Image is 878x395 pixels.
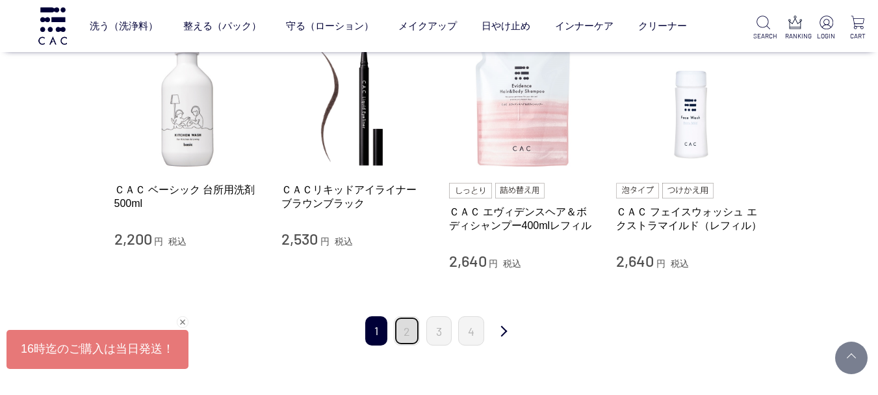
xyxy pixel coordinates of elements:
span: 税込 [671,258,689,269]
img: ＣＡＣ ベーシック 台所用洗剤 500ml [114,24,263,172]
img: ＣＡＣ エヴィデンスヘア＆ボディシャンプー400mlレフィル [449,24,597,172]
img: logo [36,7,69,44]
a: 整える（パック） [183,8,261,43]
p: RANKING [785,31,805,41]
a: 守る（ローション） [286,8,374,43]
a: ＣＡＣ ベーシック 台所用洗剤 500ml [114,183,263,211]
a: RANKING [785,16,805,41]
img: つけかえ用 [662,183,713,198]
span: 税込 [503,258,521,269]
span: 2,200 [114,229,152,248]
span: 税込 [335,236,353,247]
a: 2 [394,316,420,346]
a: 次 [491,316,517,347]
img: 詰め替え用 [495,183,545,198]
a: ＣＡＣリキッドアイライナー ブラウンブラック [281,183,430,211]
span: 税込 [168,236,187,247]
span: 円 [320,236,329,247]
a: 日やけ止め [482,8,530,43]
span: 円 [154,236,163,247]
img: しっとり [449,183,492,198]
a: メイクアップ [398,8,457,43]
a: CART [847,16,868,41]
span: 2,640 [449,251,487,270]
span: 2,640 [616,251,654,270]
span: 1 [365,316,387,346]
a: インナーケア [555,8,613,43]
img: ＣＡＣ フェイスウォッシュ エクストラマイルド（レフィル） [616,24,764,172]
a: 3 [426,316,452,346]
a: 4 [458,316,484,346]
p: LOGIN [816,31,836,41]
img: ＣＡＣリキッドアイライナー ブラウンブラック [281,24,430,172]
a: ＣＡＣ フェイスウォッシュ エクストラマイルド（レフィル） [616,205,764,233]
a: LOGIN [816,16,836,41]
a: SEARCH [753,16,773,41]
span: 2,530 [281,229,318,248]
a: クリーナー [638,8,687,43]
img: 泡タイプ [616,183,659,198]
p: CART [847,31,868,41]
a: 洗う（洗浄料） [90,8,158,43]
span: 円 [489,258,498,269]
p: SEARCH [753,31,773,41]
span: 円 [656,258,665,269]
a: ＣＡＣ エヴィデンスヘア＆ボディシャンプー400mlレフィル [449,205,597,233]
